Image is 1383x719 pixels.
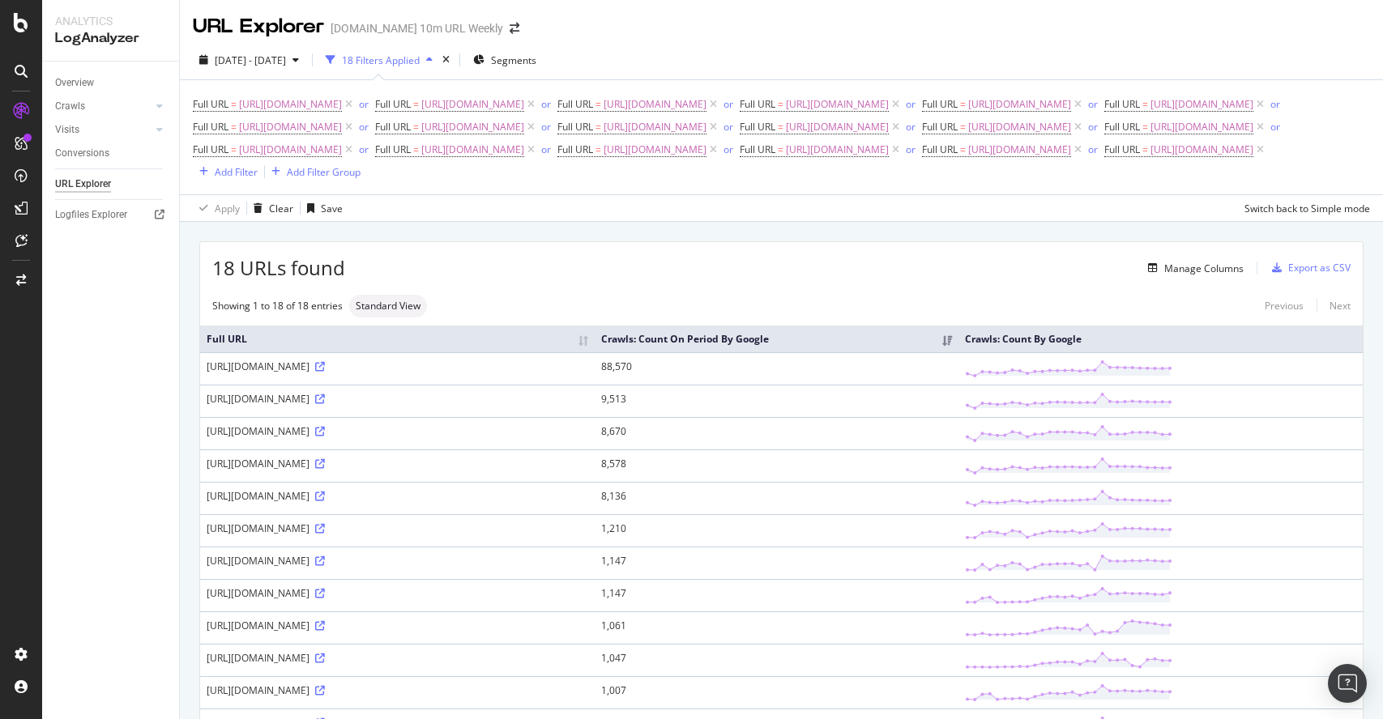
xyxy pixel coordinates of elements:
[421,116,524,138] span: [URL][DOMAIN_NAME]
[595,547,958,579] td: 1,147
[467,47,543,73] button: Segments
[595,482,958,514] td: 8,136
[541,119,551,134] button: or
[55,98,85,115] div: Crawls
[557,97,593,111] span: Full URL
[1244,202,1370,215] div: Switch back to Simple mode
[541,120,551,134] div: or
[193,120,228,134] span: Full URL
[960,97,966,111] span: =
[1164,262,1244,275] div: Manage Columns
[193,97,228,111] span: Full URL
[265,162,361,181] button: Add Filter Group
[1150,93,1253,116] span: [URL][DOMAIN_NAME]
[421,93,524,116] span: [URL][DOMAIN_NAME]
[375,143,411,156] span: Full URL
[906,120,916,134] div: or
[359,97,369,111] div: or
[922,97,958,111] span: Full URL
[212,254,345,282] span: 18 URLs found
[968,93,1071,116] span: [URL][DOMAIN_NAME]
[595,352,958,385] td: 88,570
[207,424,588,438] div: [URL][DOMAIN_NAME]
[1270,96,1280,112] button: or
[595,644,958,676] td: 1,047
[319,47,439,73] button: 18 Filters Applied
[595,97,601,111] span: =
[1142,97,1148,111] span: =
[595,676,958,708] td: 1,007
[231,97,237,111] span: =
[207,457,588,470] div: [URL][DOMAIN_NAME]
[55,74,168,91] a: Overview
[207,554,588,568] div: [URL][DOMAIN_NAME]
[740,97,775,111] span: Full URL
[55,13,166,29] div: Analytics
[968,116,1071,138] span: [URL][DOMAIN_NAME]
[55,145,109,162] div: Conversions
[595,325,958,352] th: Crawls: Count On Period By Google: activate to sort column ascending
[55,121,152,138] a: Visits
[724,120,733,134] div: or
[595,579,958,611] td: 1,147
[356,301,420,311] span: Standard View
[375,120,411,134] span: Full URL
[359,143,369,156] div: or
[1238,195,1370,221] button: Switch back to Simple mode
[541,142,551,157] button: or
[55,29,166,48] div: LogAnalyzer
[1088,97,1098,111] div: or
[321,202,343,215] div: Save
[331,20,503,36] div: [DOMAIN_NAME] 10m URL Weekly
[1088,120,1098,134] div: or
[541,97,551,111] div: or
[212,299,343,313] div: Showing 1 to 18 of 18 entries
[595,514,958,547] td: 1,210
[960,120,966,134] span: =
[595,449,958,482] td: 8,578
[595,385,958,417] td: 9,513
[375,97,411,111] span: Full URL
[247,195,293,221] button: Clear
[906,96,916,112] button: or
[557,120,593,134] span: Full URL
[1288,261,1351,274] div: Export as CSV
[724,142,733,157] button: or
[439,52,453,68] div: times
[740,143,775,156] span: Full URL
[1088,143,1098,156] div: or
[231,143,237,156] span: =
[193,143,228,156] span: Full URL
[1088,96,1098,112] button: or
[413,143,419,156] span: =
[55,145,168,162] a: Conversions
[359,120,369,134] div: or
[55,176,168,193] a: URL Explorer
[55,74,94,91] div: Overview
[349,295,427,317] div: neutral label
[1088,142,1098,157] button: or
[541,143,551,156] div: or
[55,206,168,223] a: Logfiles Explorer
[207,651,588,665] div: [URL][DOMAIN_NAME]
[1142,143,1148,156] span: =
[1104,97,1140,111] span: Full URL
[342,53,420,67] div: 18 Filters Applied
[193,195,240,221] button: Apply
[1270,97,1280,111] div: or
[922,120,958,134] span: Full URL
[595,120,601,134] span: =
[207,619,588,632] div: [URL][DOMAIN_NAME]
[1088,119,1098,134] button: or
[1142,120,1148,134] span: =
[231,120,237,134] span: =
[215,165,258,179] div: Add Filter
[215,202,240,215] div: Apply
[557,143,593,156] span: Full URL
[604,138,706,161] span: [URL][DOMAIN_NAME]
[55,206,127,223] div: Logfiles Explorer
[960,143,966,156] span: =
[239,138,342,161] span: [URL][DOMAIN_NAME]
[778,143,783,156] span: =
[193,47,305,73] button: [DATE] - [DATE]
